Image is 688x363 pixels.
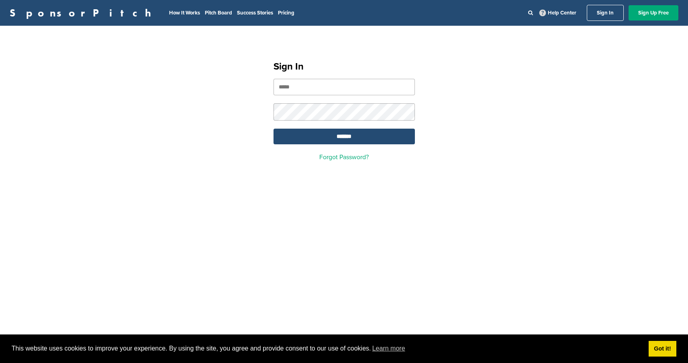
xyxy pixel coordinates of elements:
[274,59,415,74] h1: Sign In
[587,5,624,21] a: Sign In
[649,341,676,357] a: dismiss cookie message
[278,10,294,16] a: Pricing
[10,8,156,18] a: SponsorPitch
[12,342,642,355] span: This website uses cookies to improve your experience. By using the site, you agree and provide co...
[538,8,578,18] a: Help Center
[319,153,369,161] a: Forgot Password?
[629,5,678,21] a: Sign Up Free
[237,10,273,16] a: Success Stories
[169,10,200,16] a: How It Works
[371,342,406,355] a: learn more about cookies
[205,10,232,16] a: Pitch Board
